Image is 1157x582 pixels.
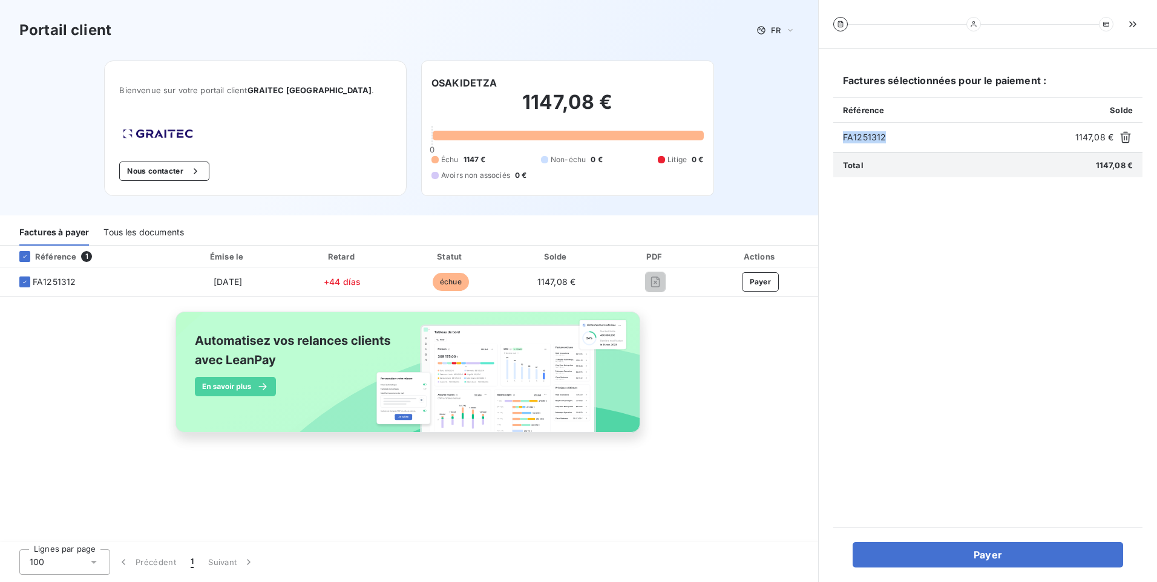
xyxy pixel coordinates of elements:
[119,162,209,181] button: Nous contacter
[1096,160,1133,170] span: 1147,08 €
[119,85,392,95] span: Bienvenue sur votre portail client .
[165,304,654,453] img: banner
[833,73,1142,97] h6: Factures sélectionnées pour le paiement :
[183,549,201,575] button: 1
[201,549,262,575] button: Suivant
[10,251,76,262] div: Référence
[441,154,459,165] span: Échu
[441,170,510,181] span: Avoirs non associés
[771,25,781,35] span: FR
[667,154,687,165] span: Litige
[30,556,44,568] span: 100
[853,542,1123,567] button: Payer
[19,19,111,41] h3: Portail client
[591,154,602,165] span: 0 €
[433,273,469,291] span: échue
[247,85,372,95] span: GRAITEC [GEOGRAPHIC_DATA]
[430,145,434,154] span: 0
[611,250,700,263] div: PDF
[290,250,395,263] div: Retard
[191,556,194,568] span: 1
[431,76,497,90] h6: OSAKIDETZA
[399,250,502,263] div: Statut
[464,154,486,165] span: 1147 €
[742,272,779,292] button: Payer
[81,251,92,262] span: 1
[33,276,76,288] span: FA1251312
[1075,131,1113,143] span: 1147,08 €
[843,105,884,115] span: Référence
[431,90,704,126] h2: 1147,08 €
[214,276,242,287] span: [DATE]
[705,250,816,263] div: Actions
[171,250,285,263] div: Émise le
[506,250,606,263] div: Solde
[537,276,575,287] span: 1147,08 €
[324,276,361,287] span: +44 días
[843,131,1070,143] span: FA1251312
[19,220,89,246] div: Factures à payer
[119,125,197,142] img: Company logo
[110,549,183,575] button: Précédent
[515,170,526,181] span: 0 €
[103,220,184,246] div: Tous les documents
[1110,105,1133,115] span: Solde
[843,160,864,170] span: Total
[692,154,703,165] span: 0 €
[551,154,586,165] span: Non-échu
